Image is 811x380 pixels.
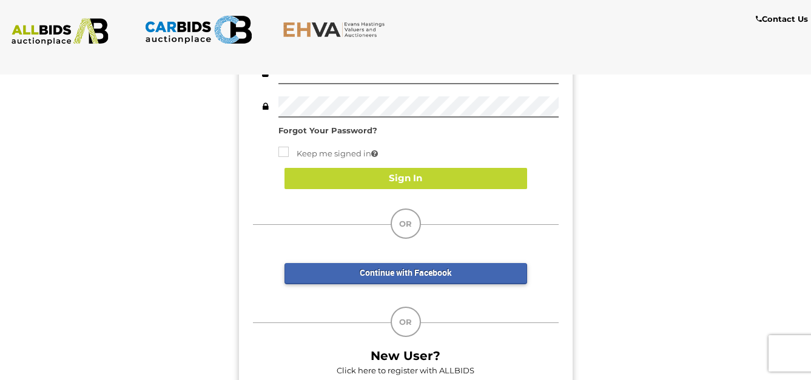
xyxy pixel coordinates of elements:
label: Keep me signed in [278,147,378,161]
a: Continue with Facebook [284,263,527,284]
a: Forgot Your Password? [278,125,377,135]
button: Sign In [284,168,527,189]
img: ALLBIDS.com.au [6,18,114,45]
div: OR [391,307,421,337]
div: OR [391,208,421,239]
b: New User? [371,348,440,363]
a: Contact Us [756,12,811,26]
a: Click here to register with ALLBIDS [337,365,474,375]
img: CARBIDS.com.au [144,12,252,47]
b: Contact Us [756,14,808,24]
img: EHVA.com.au [283,21,391,38]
